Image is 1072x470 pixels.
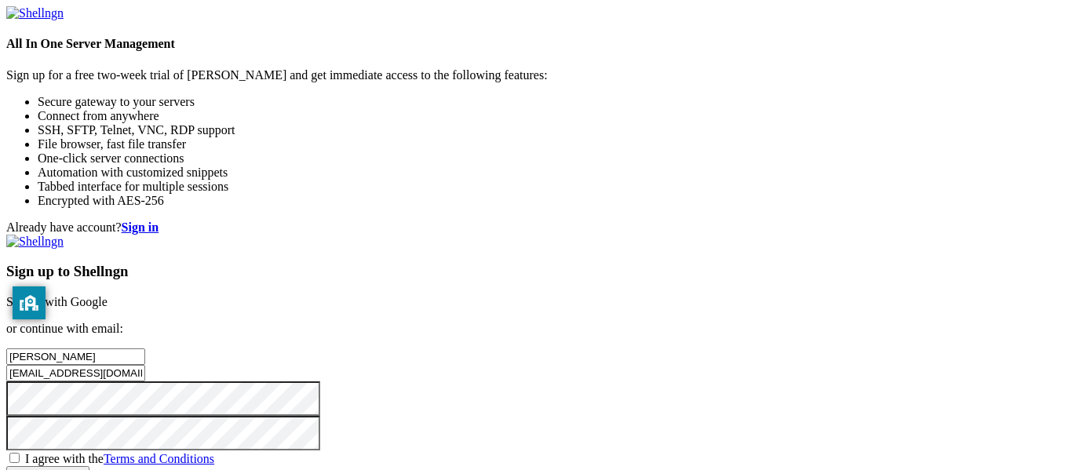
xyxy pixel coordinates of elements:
div: Already have account? [6,220,1066,235]
h4: All In One Server Management [6,37,1066,51]
a: Signup with Google [6,295,108,308]
input: Full name [6,348,145,365]
h3: Sign up to Shellngn [6,263,1066,280]
li: Encrypted with AES-256 [38,194,1066,208]
li: File browser, fast file transfer [38,137,1066,151]
li: One-click server connections [38,151,1066,166]
li: SSH, SFTP, Telnet, VNC, RDP support [38,123,1066,137]
span: I agree with the [25,452,214,465]
li: Tabbed interface for multiple sessions [38,180,1066,194]
a: Terms and Conditions [104,452,214,465]
li: Connect from anywhere [38,109,1066,123]
input: I agree with theTerms and Conditions [9,453,20,463]
img: Shellngn [6,235,64,249]
p: Sign up for a free two-week trial of [PERSON_NAME] and get immediate access to the following feat... [6,68,1066,82]
p: or continue with email: [6,322,1066,336]
input: Email address [6,365,145,381]
button: privacy banner [13,286,46,319]
li: Secure gateway to your servers [38,95,1066,109]
li: Automation with customized snippets [38,166,1066,180]
a: Sign in [122,220,159,234]
img: Shellngn [6,6,64,20]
